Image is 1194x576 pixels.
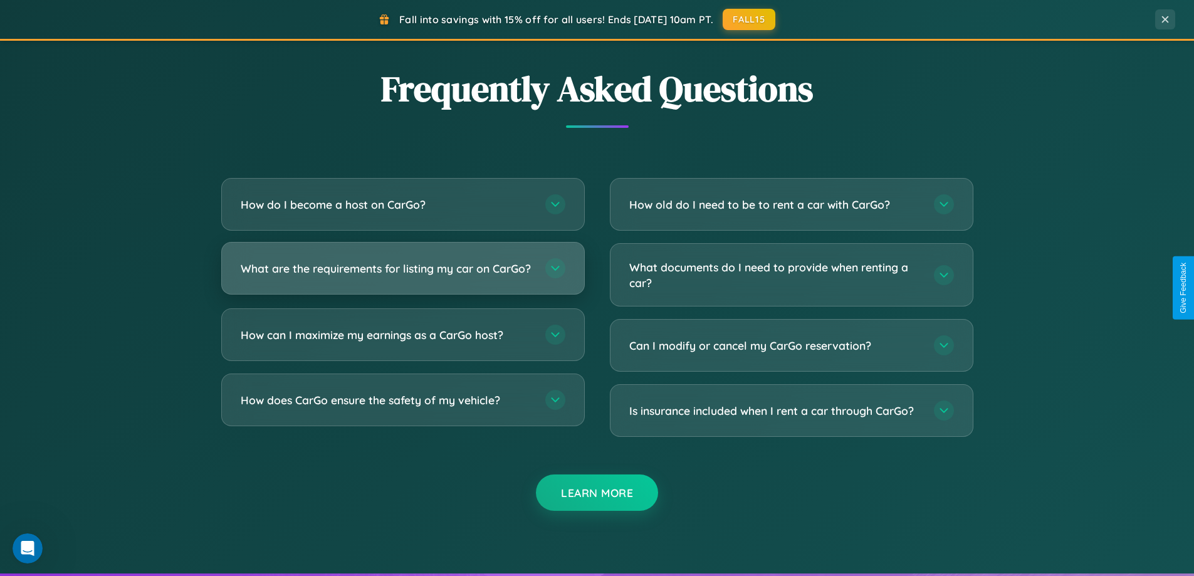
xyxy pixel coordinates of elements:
span: Fall into savings with 15% off for all users! Ends [DATE] 10am PT. [399,13,713,26]
h3: Is insurance included when I rent a car through CarGo? [629,403,921,419]
div: Give Feedback [1179,263,1188,313]
h3: What are the requirements for listing my car on CarGo? [241,261,533,276]
h3: What documents do I need to provide when renting a car? [629,259,921,290]
h3: How can I maximize my earnings as a CarGo host? [241,327,533,343]
button: FALL15 [723,9,775,30]
h3: How old do I need to be to rent a car with CarGo? [629,197,921,212]
button: Learn More [536,474,658,511]
h3: Can I modify or cancel my CarGo reservation? [629,338,921,353]
h3: How do I become a host on CarGo? [241,197,533,212]
iframe: Intercom live chat [13,533,43,563]
h3: How does CarGo ensure the safety of my vehicle? [241,392,533,408]
h2: Frequently Asked Questions [221,65,973,113]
